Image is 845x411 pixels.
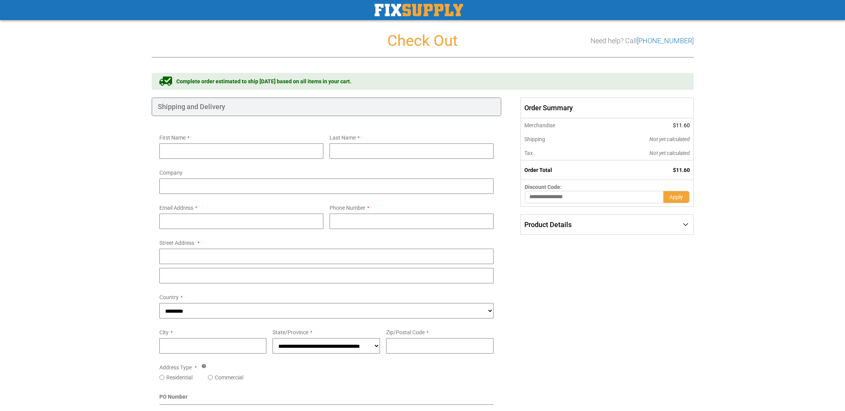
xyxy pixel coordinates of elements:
th: Merchandise [521,118,597,132]
img: Fix Industrial Supply [375,4,463,16]
span: Discount Code: [525,184,562,190]
span: Product Details [524,221,572,229]
span: Shipping [524,136,545,142]
span: State/Province [273,329,308,335]
span: Zip/Postal Code [386,329,425,335]
label: Commercial [215,374,243,381]
span: Complete order estimated to ship [DATE] based on all items in your cart. [176,77,351,85]
span: Apply [669,194,683,200]
a: [PHONE_NUMBER] [637,37,694,45]
span: Last Name [330,135,356,141]
span: Email Address [159,205,193,211]
strong: Order Total [524,167,552,173]
h1: Check Out [152,32,694,49]
h3: Need help? Call [591,37,694,45]
span: $11.60 [673,167,690,173]
span: Country [159,294,179,300]
span: Order Summary [520,98,693,118]
div: PO Number [159,393,494,405]
div: Shipping and Delivery [152,98,502,116]
span: Street Address [159,240,194,246]
th: Tax [521,146,597,160]
span: First Name [159,135,186,141]
span: City [159,329,169,335]
span: Phone Number [330,205,365,211]
a: store logo [375,4,463,16]
span: $11.60 [673,122,690,128]
label: Residential [166,374,192,381]
button: Apply [663,191,689,203]
span: Not yet calculated [649,150,690,156]
span: Not yet calculated [649,136,690,142]
span: Company [159,170,182,176]
span: Address Type [159,364,192,371]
